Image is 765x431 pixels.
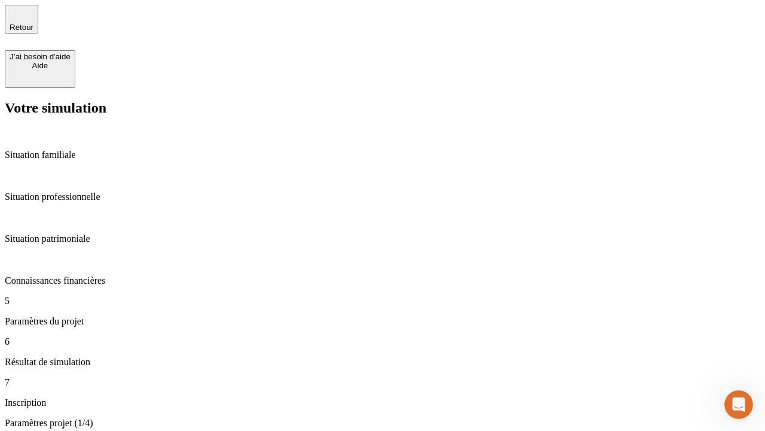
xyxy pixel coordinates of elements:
[5,418,760,429] p: Paramètres projet (1/4)
[5,275,760,286] p: Connaissances financières
[724,390,753,419] iframe: Intercom live chat
[5,357,760,368] p: Résultat de simulation
[10,61,71,70] div: Aide
[10,52,71,61] div: J’ai besoin d'aide
[5,296,760,306] p: 5
[5,336,760,347] p: 6
[5,233,760,244] p: Situation patrimoniale
[5,5,38,34] button: Retour
[5,377,760,388] p: 7
[5,192,760,202] p: Situation professionnelle
[10,23,33,32] span: Retour
[5,50,75,88] button: J’ai besoin d'aideAide
[5,397,760,408] p: Inscription
[5,100,760,116] h2: Votre simulation
[5,316,760,327] p: Paramètres du projet
[5,150,760,160] p: Situation familiale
